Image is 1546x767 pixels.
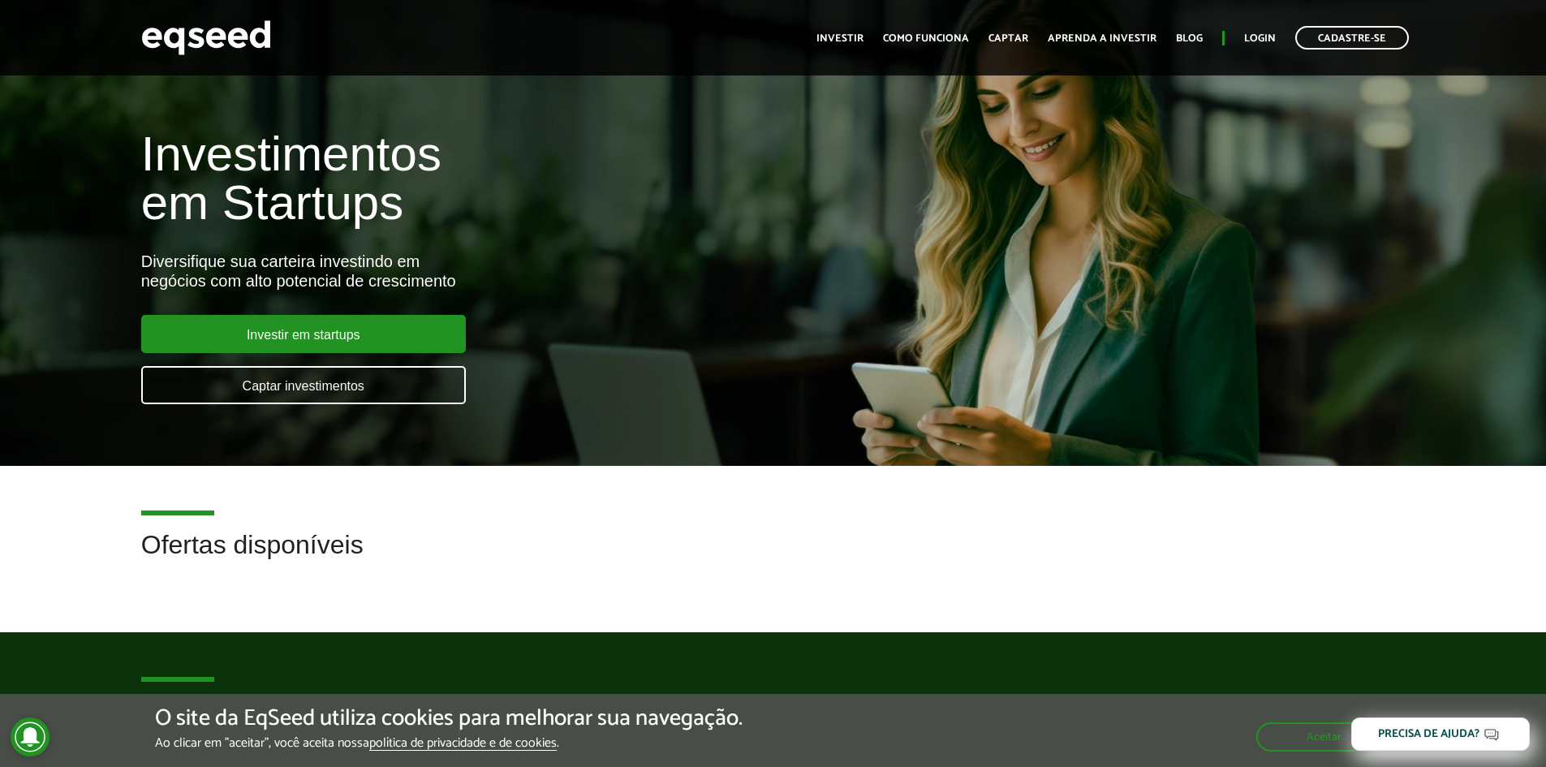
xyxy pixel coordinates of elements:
p: Ao clicar em "aceitar", você aceita nossa . [155,735,743,751]
img: EqSeed [141,16,271,59]
a: Investir [816,33,863,44]
h5: O site da EqSeed utiliza cookies para melhorar sua navegação. [155,706,743,731]
a: Investir em startups [141,315,466,353]
a: Cadastre-se [1295,26,1409,50]
a: Aprenda a investir [1048,33,1156,44]
a: Captar [988,33,1028,44]
a: Captar investimentos [141,366,466,404]
a: política de privacidade e de cookies [369,737,557,751]
a: Login [1244,33,1276,44]
h1: Investimentos em Startups [141,130,890,227]
a: Como funciona [883,33,969,44]
div: Diversifique sua carteira investindo em negócios com alto potencial de crescimento [141,252,890,291]
button: Aceitar [1256,722,1392,752]
h2: Ofertas disponíveis [141,531,1406,584]
a: Blog [1176,33,1203,44]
